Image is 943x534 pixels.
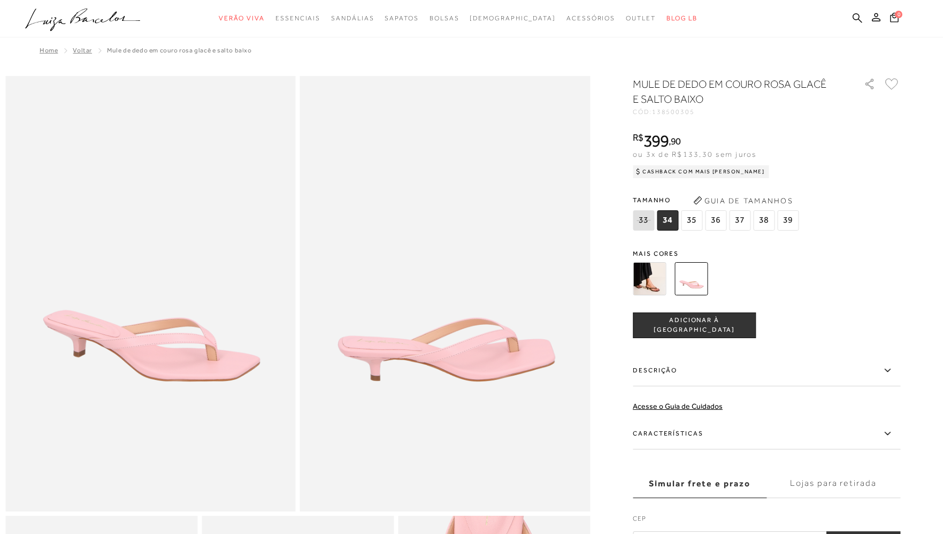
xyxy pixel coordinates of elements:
a: noSubCategoriesText [626,9,656,28]
button: Guia de Tamanhos [689,192,796,209]
span: Acessórios [566,14,615,22]
a: noSubCategoriesText [470,9,556,28]
div: Cashback com Mais [PERSON_NAME] [633,165,769,178]
a: BLOG LB [666,9,697,28]
span: 39 [777,210,799,231]
a: noSubCategoriesText [566,9,615,28]
span: Bolsas [430,14,459,22]
label: CEP [633,514,900,529]
a: Home [40,47,58,54]
span: ou 3x de R$133,30 sem juros [633,150,756,158]
span: Tamanho [633,192,801,208]
label: Características [633,418,900,449]
span: 399 [643,131,669,150]
span: Outlet [626,14,656,22]
span: 138500305 [652,108,695,116]
a: noSubCategoriesText [331,9,374,28]
img: MULE DE DEDO EM COURO ROSA GLACÊ E SALTO BAIXO [674,262,708,295]
span: Verão Viva [219,14,265,22]
a: Acesse o Guia de Cuidados [633,402,723,410]
a: noSubCategoriesText [219,9,265,28]
a: noSubCategoriesText [385,9,418,28]
span: BLOG LB [666,14,697,22]
span: MULE DE DEDO EM COURO ROSA GLACÊ E SALTO BAIXO [107,47,252,54]
span: Mais cores [633,250,900,257]
span: 33 [633,210,654,231]
span: 35 [681,210,702,231]
span: Sapatos [385,14,418,22]
span: 90 [671,135,681,147]
div: CÓD: [633,109,847,115]
a: noSubCategoriesText [430,9,459,28]
img: MULE DE DEDO EM COURO ONÇA E SALTO BAIXO [633,262,666,295]
h1: MULE DE DEDO EM COURO ROSA GLACÊ E SALTO BAIXO [633,77,833,106]
label: Lojas para retirada [766,469,900,498]
span: Sandálias [331,14,374,22]
span: 36 [705,210,726,231]
i: R$ [633,133,643,142]
span: 34 [657,210,678,231]
i: , [669,136,681,146]
span: Essenciais [275,14,320,22]
label: Simular frete e prazo [633,469,766,498]
a: noSubCategoriesText [275,9,320,28]
img: image [5,76,296,512]
span: 37 [729,210,750,231]
span: 0 [895,11,902,18]
img: image [300,76,591,512]
span: ADICIONAR À [GEOGRAPHIC_DATA] [633,316,755,334]
span: [DEMOGRAPHIC_DATA] [470,14,556,22]
a: Voltar [73,47,92,54]
span: 38 [753,210,775,231]
button: 0 [887,12,902,26]
button: ADICIONAR À [GEOGRAPHIC_DATA] [633,312,756,338]
label: Descrição [633,355,900,386]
